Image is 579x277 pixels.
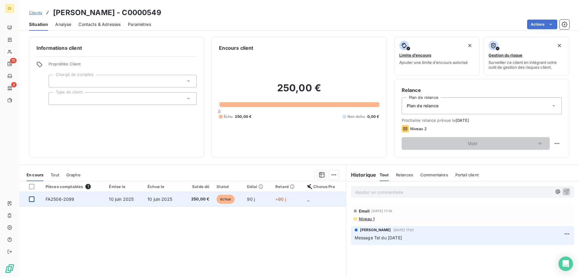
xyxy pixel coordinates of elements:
[27,172,43,177] span: En cours
[11,82,17,87] span: 4
[186,184,210,189] div: Solde dû
[275,184,300,189] div: Retard
[558,257,573,271] div: Open Intercom Messenger
[46,184,102,189] div: Pièces comptables
[380,172,389,177] span: Tout
[36,44,197,52] h6: Informations client
[55,21,71,27] span: Analyse
[402,118,562,123] span: Prochaine relance prévue le
[527,20,557,29] button: Actions
[402,137,550,150] button: Voir
[128,21,151,27] span: Paramètres
[5,264,14,273] img: Logo LeanPay
[307,197,309,202] span: _
[235,114,252,119] span: 250,00 €
[5,4,14,13] div: CI
[247,197,255,202] span: 90 j
[399,60,468,65] span: Ajouter une limite d’encours autorisé
[85,184,91,189] span: 1
[219,82,379,100] h2: 250,00 €
[109,184,140,189] div: Émise le
[29,21,48,27] span: Situation
[224,114,233,119] span: Échu
[399,53,431,58] span: Limite d’encours
[53,7,161,18] h3: [PERSON_NAME] - C0000549
[49,61,197,70] span: Propriétés Client
[275,197,286,202] span: +90 j
[420,172,448,177] span: Commentaires
[347,114,365,119] span: Non-échu
[410,126,427,131] span: Niveau 2
[372,209,392,213] span: [DATE] 17:16
[396,172,413,177] span: Relances
[489,60,564,70] span: Surveiller ce client en intégrant votre outil de gestion des risques client.
[109,197,134,202] span: 10 juin 2025
[186,196,210,202] span: 250,00 €
[409,141,536,146] span: Voir
[147,184,179,189] div: Échue le
[359,209,370,213] span: Email
[456,118,469,123] span: [DATE]
[355,235,402,240] span: Message Tel du [DATE]
[10,58,17,63] span: 15
[247,184,268,189] div: Délai
[360,227,391,233] span: [PERSON_NAME]
[402,87,562,94] h6: Relance
[367,114,379,119] span: 0,00 €
[54,78,59,84] input: Ajouter une valeur
[407,103,438,109] span: Plan de relance
[54,96,59,101] input: Ajouter une valeur
[78,21,121,27] span: Contacts & Adresses
[147,197,172,202] span: 10 juin 2025
[358,216,375,221] span: Niveau 1
[29,10,42,15] span: Clients
[217,184,240,189] div: Statut
[51,172,59,177] span: Tout
[394,37,480,75] button: Limite d’encoursAjouter une limite d’encours autorisé
[46,197,74,202] span: FA2506-2099
[455,172,479,177] span: Portail client
[218,109,220,114] span: 0
[489,53,522,58] span: Gestion du risque
[483,37,569,75] button: Gestion du risqueSurveiller ce client en intégrant votre outil de gestion des risques client.
[66,172,81,177] span: Graphe
[346,171,376,178] h6: Historique
[307,184,342,189] div: Chorus Pro
[219,44,253,52] h6: Encours client
[394,228,414,232] span: [DATE] 17:01
[29,10,42,16] a: Clients
[217,195,235,204] span: échue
